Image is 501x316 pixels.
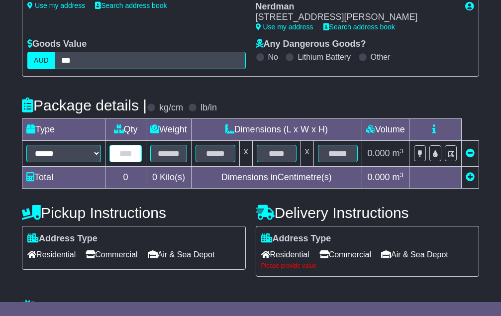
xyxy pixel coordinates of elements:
a: Remove this item [466,148,475,158]
a: Use my address [27,1,85,9]
td: Dimensions (L x W x H) [191,119,362,141]
label: Goods Value [27,39,87,50]
div: [STREET_ADDRESS][PERSON_NAME] [256,12,455,23]
span: 0.000 [368,148,390,158]
label: Address Type [27,233,98,244]
label: Lithium Battery [298,52,351,62]
a: Search address book [323,23,395,31]
label: AUD [27,52,55,69]
td: Dimensions in Centimetre(s) [191,167,362,189]
td: Total [22,167,105,189]
span: m [393,148,404,158]
span: m [393,172,404,182]
a: Use my address [256,23,313,31]
a: Search address book [95,1,167,9]
h4: Package details | [22,97,147,113]
a: Add new item [466,172,475,182]
td: Qty [105,119,146,141]
label: lb/in [200,103,217,113]
td: 0 [105,167,146,189]
span: Residential [27,247,76,262]
h4: Pickup Instructions [22,205,245,221]
div: Nerdman [256,1,455,12]
span: Residential [261,247,309,262]
label: No [268,52,278,62]
span: 0.000 [368,172,390,182]
span: Commercial [319,247,371,262]
label: Any Dangerous Goods? [256,39,366,50]
div: Please provide value [261,262,474,269]
td: Type [22,119,105,141]
td: Volume [362,119,409,141]
sup: 3 [400,171,404,179]
label: Other [371,52,391,62]
span: Air & Sea Depot [381,247,448,262]
td: Kilo(s) [146,167,192,189]
td: x [301,141,313,167]
td: Weight [146,119,192,141]
sup: 3 [400,147,404,155]
h4: Warranty & Insurance [22,299,479,316]
label: Address Type [261,233,331,244]
td: x [239,141,252,167]
span: 0 [152,172,157,182]
span: Air & Sea Depot [148,247,215,262]
label: kg/cm [159,103,183,113]
h4: Delivery Instructions [256,205,479,221]
span: Commercial [86,247,137,262]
